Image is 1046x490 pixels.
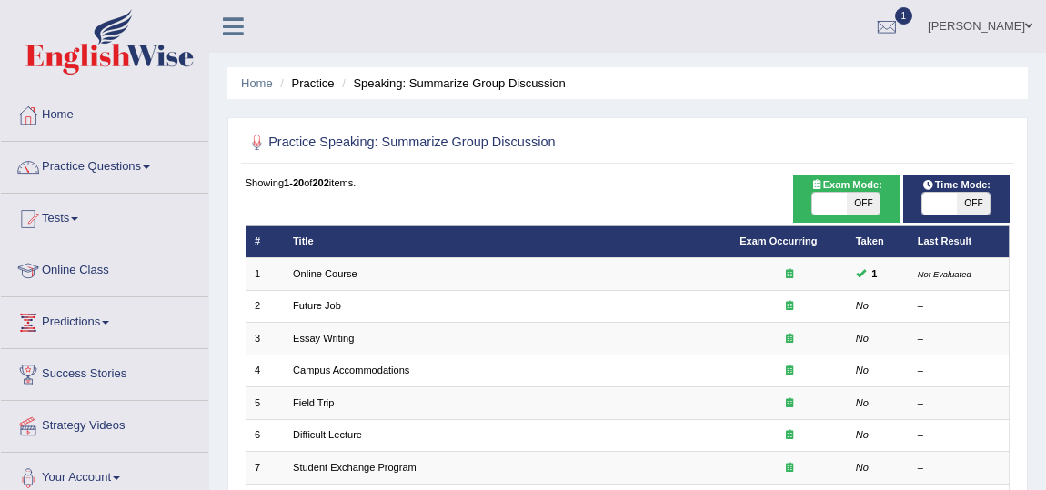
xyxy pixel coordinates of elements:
[909,225,1010,257] th: Last Result
[246,290,285,322] td: 2
[246,131,719,155] h2: Practice Speaking: Summarize Group Discussion
[918,461,1001,475] div: –
[293,462,417,473] a: Student Exchange Program
[246,452,285,484] td: 7
[739,267,839,282] div: Exam occurring question
[246,387,285,419] td: 5
[246,355,285,386] td: 4
[895,7,913,25] span: 1
[739,299,839,314] div: Exam occurring question
[293,397,334,408] a: Field Trip
[856,300,869,311] em: No
[739,428,839,443] div: Exam occurring question
[866,266,883,283] span: You can still take this question
[246,258,285,290] td: 1
[241,76,273,90] a: Home
[1,245,208,291] a: Online Class
[1,401,208,446] a: Strategy Videos
[739,461,839,475] div: Exam occurring question
[739,396,839,411] div: Exam occurring question
[337,75,566,92] li: Speaking: Summarize Group Discussion
[739,235,817,246] a: Exam Occurring
[856,365,869,375] em: No
[856,429,869,440] em: No
[246,323,285,355] td: 3
[847,193,880,215] span: OFF
[793,175,900,223] div: Show exams occurring in exams
[1,349,208,395] a: Success Stories
[1,90,208,135] a: Home
[293,333,354,344] a: Essay Writing
[804,177,888,194] span: Exam Mode:
[293,365,409,375] a: Campus Accommodations
[1,297,208,343] a: Predictions
[293,268,357,279] a: Online Course
[856,333,869,344] em: No
[293,429,362,440] a: Difficult Lecture
[739,332,839,346] div: Exam occurring question
[856,397,869,408] em: No
[293,300,341,311] a: Future Job
[918,396,1001,411] div: –
[246,175,1011,190] div: Showing of items.
[246,225,285,257] th: #
[1,142,208,187] a: Practice Questions
[918,428,1001,443] div: –
[847,225,909,257] th: Taken
[284,177,304,188] b: 1-20
[285,225,731,257] th: Title
[918,269,971,279] small: Not Evaluated
[918,332,1001,346] div: –
[246,419,285,451] td: 6
[918,299,1001,314] div: –
[916,177,996,194] span: Time Mode:
[312,177,328,188] b: 202
[739,364,839,378] div: Exam occurring question
[276,75,334,92] li: Practice
[957,193,991,215] span: OFF
[1,194,208,239] a: Tests
[918,364,1001,378] div: –
[856,462,869,473] em: No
